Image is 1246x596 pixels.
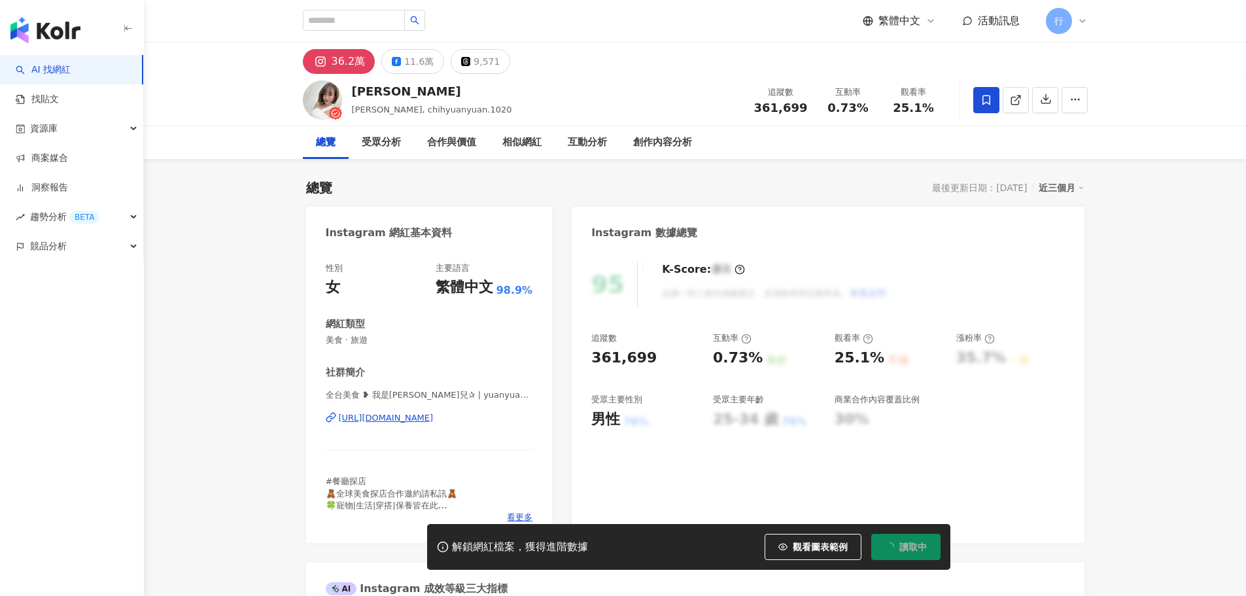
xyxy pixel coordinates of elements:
a: 商案媒合 [16,152,68,165]
div: 相似網紅 [502,135,542,150]
span: 0.73% [827,101,868,114]
div: 女 [326,277,340,298]
span: 活動訊息 [978,14,1020,27]
span: 觀看圖表範例 [793,542,848,552]
div: BETA [69,211,99,224]
button: 9,571 [451,49,510,74]
span: #餐廳探店 🧸全球美食探店合作邀約請私訊🧸 🍀寵物|生活|穿搭|保養皆在此 @chihyuanyuan.1020🍀 - 🍓四千萬大流量部落客┇IG觸及百萬┇TK三萬 ✰ 平面┇SG┇商攝 ✰ 委... [326,476,494,593]
span: 讀取中 [899,542,927,552]
span: rise [16,213,25,222]
img: logo [10,17,80,43]
div: 互動率 [713,332,752,344]
div: 合作與價值 [427,135,476,150]
div: 主要語言 [436,262,470,274]
div: 觀看率 [835,332,873,344]
div: K-Score : [662,262,745,277]
span: 361,699 [754,101,808,114]
div: [PERSON_NAME] [352,83,512,99]
span: 98.9% [496,283,533,298]
span: 競品分析 [30,232,67,261]
div: 總覽 [306,179,332,197]
div: [URL][DOMAIN_NAME] [339,412,434,424]
div: 互動分析 [568,135,607,150]
div: 最後更新日期：[DATE] [932,183,1027,193]
div: 36.2萬 [332,52,366,71]
span: 看更多 [507,512,532,523]
div: 9,571 [474,52,500,71]
div: 受眾分析 [362,135,401,150]
div: 繁體中文 [436,277,493,298]
span: search [410,16,419,25]
div: 361,699 [591,348,657,368]
div: 受眾主要性別 [591,394,642,406]
div: 互動率 [823,86,873,99]
div: 總覽 [316,135,336,150]
button: 觀看圖表範例 [765,534,861,560]
div: 創作內容分析 [633,135,692,150]
div: Instagram 數據總覽 [591,226,697,240]
div: AI [326,582,357,595]
div: 25.1% [835,348,884,368]
span: 25.1% [893,101,933,114]
a: 找貼文 [16,93,59,106]
span: 趨勢分析 [30,202,99,232]
div: 社群簡介 [326,366,365,379]
div: 漲粉率 [956,332,995,344]
button: 11.6萬 [381,49,444,74]
div: 商業合作內容覆蓋比例 [835,394,920,406]
span: 行 [1054,14,1064,28]
a: 洞察報告 [16,181,68,194]
button: 讀取中 [871,534,941,560]
div: 解鎖網紅檔案，獲得進階數據 [452,540,588,554]
div: 男性 [591,410,620,430]
div: 0.73% [713,348,763,368]
div: 追蹤數 [754,86,808,99]
div: 追蹤數 [591,332,617,344]
div: 性別 [326,262,343,274]
div: 受眾主要年齡 [713,394,764,406]
a: searchAI 找網紅 [16,63,71,77]
div: 11.6萬 [404,52,434,71]
div: 近三個月 [1039,179,1084,196]
span: [PERSON_NAME], chihyuanyuan.1020 [352,105,512,114]
div: Instagram 成效等級三大指標 [326,582,508,596]
div: 觀看率 [889,86,939,99]
img: KOL Avatar [303,80,342,120]
span: 美食 · 旅遊 [326,334,533,346]
span: 繁體中文 [878,14,920,28]
div: Instagram 網紅基本資料 [326,226,453,240]
span: 資源庫 [30,114,58,143]
a: [URL][DOMAIN_NAME] [326,412,533,424]
div: 網紅類型 [326,317,365,331]
button: 36.2萬 [303,49,375,74]
span: 全台美食 ❥ 我是[PERSON_NAME]兒✰ | yuanyuan___1020 [326,389,533,401]
span: loading [883,540,895,553]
